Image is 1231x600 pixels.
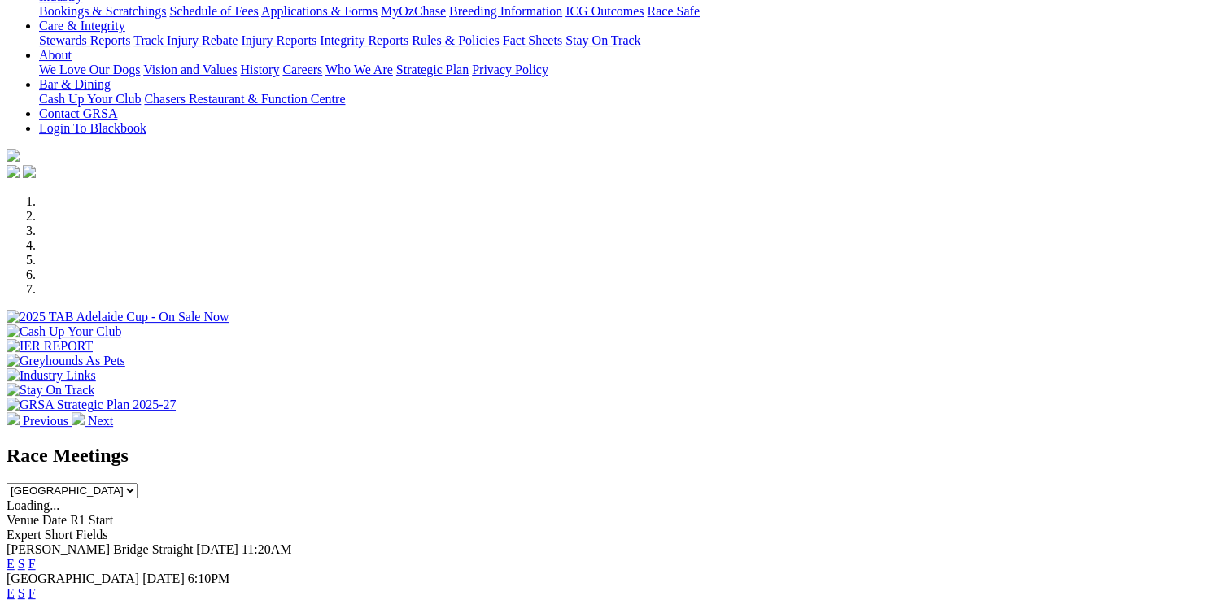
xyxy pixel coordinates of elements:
[7,542,193,556] span: [PERSON_NAME] Bridge Straight
[7,414,72,428] a: Previous
[7,557,15,571] a: E
[39,77,111,91] a: Bar & Dining
[39,63,1224,77] div: About
[88,414,113,428] span: Next
[7,412,20,425] img: chevron-left-pager-white.svg
[76,528,107,541] span: Fields
[142,572,185,585] span: [DATE]
[261,4,378,18] a: Applications & Forms
[7,498,59,512] span: Loading...
[381,4,446,18] a: MyOzChase
[28,586,36,600] a: F
[396,63,469,76] a: Strategic Plan
[7,149,20,162] img: logo-grsa-white.png
[133,33,238,47] a: Track Injury Rebate
[23,414,68,428] span: Previous
[18,557,25,571] a: S
[39,48,72,62] a: About
[325,63,393,76] a: Who We Are
[39,121,146,135] a: Login To Blackbook
[45,528,73,541] span: Short
[39,92,1224,107] div: Bar & Dining
[39,33,1224,48] div: Care & Integrity
[449,4,562,18] a: Breeding Information
[7,383,94,398] img: Stay On Track
[242,542,292,556] span: 11:20AM
[28,557,36,571] a: F
[188,572,230,585] span: 6:10PM
[39,33,130,47] a: Stewards Reports
[647,4,699,18] a: Race Safe
[7,513,39,527] span: Venue
[7,354,125,368] img: Greyhounds As Pets
[7,368,96,383] img: Industry Links
[39,19,125,33] a: Care & Integrity
[7,339,93,354] img: IER REPORT
[7,165,20,178] img: facebook.svg
[169,4,258,18] a: Schedule of Fees
[412,33,500,47] a: Rules & Policies
[7,572,139,585] span: [GEOGRAPHIC_DATA]
[472,63,548,76] a: Privacy Policy
[72,412,85,425] img: chevron-right-pager-white.svg
[39,92,141,106] a: Cash Up Your Club
[39,107,117,120] a: Contact GRSA
[7,324,121,339] img: Cash Up Your Club
[241,33,316,47] a: Injury Reports
[144,92,345,106] a: Chasers Restaurant & Function Centre
[23,165,36,178] img: twitter.svg
[7,398,176,412] img: GRSA Strategic Plan 2025-27
[18,586,25,600] a: S
[70,513,113,527] span: R1 Start
[143,63,237,76] a: Vision and Values
[320,33,408,47] a: Integrity Reports
[565,4,644,18] a: ICG Outcomes
[7,528,41,541] span: Expert
[39,63,140,76] a: We Love Our Dogs
[7,310,229,324] img: 2025 TAB Adelaide Cup - On Sale Now
[7,445,1224,467] h2: Race Meetings
[196,542,238,556] span: [DATE]
[72,414,113,428] a: Next
[7,586,15,600] a: E
[42,513,67,527] span: Date
[282,63,322,76] a: Careers
[39,4,166,18] a: Bookings & Scratchings
[240,63,279,76] a: History
[39,4,1224,19] div: Industry
[503,33,562,47] a: Fact Sheets
[565,33,640,47] a: Stay On Track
